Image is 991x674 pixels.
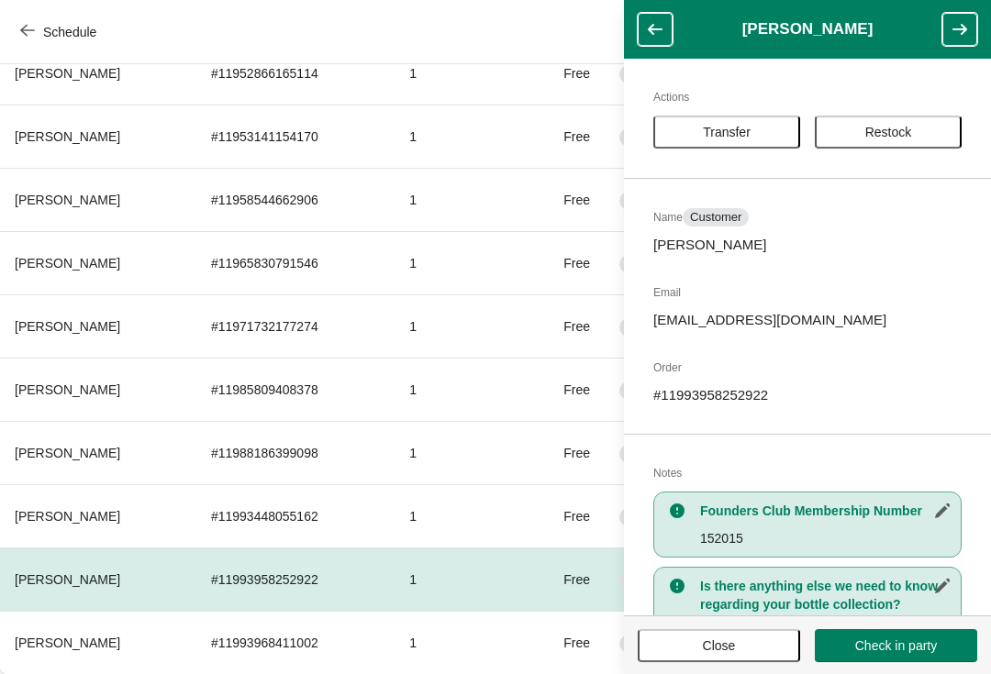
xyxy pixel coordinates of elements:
td: # 11993968411002 [196,611,395,674]
button: Check in party [815,629,977,662]
td: # 11953141154170 [196,105,395,168]
h2: Actions [653,88,962,106]
h3: Is there anything else we need to know regarding your bottle collection? [700,577,952,613]
td: # 11958544662906 [196,168,395,231]
td: Free [523,105,606,168]
h3: Founders Club Membership Number [700,502,952,520]
button: Schedule [9,16,111,49]
td: # 11952866165114 [196,41,395,105]
td: 1 [395,421,522,484]
span: [PERSON_NAME] [15,193,120,207]
td: Free [523,484,606,547]
span: Schedule [43,25,96,39]
td: # 11993448055162 [196,484,395,547]
h1: [PERSON_NAME] [673,20,942,39]
td: 1 [395,294,522,358]
button: Restock [815,116,962,149]
td: Free [523,547,606,611]
span: [PERSON_NAME] [15,129,120,144]
td: # 11965830791546 [196,231,395,294]
p: [PERSON_NAME] [653,236,962,254]
span: Customer [690,210,741,225]
td: # 11971732177274 [196,294,395,358]
span: [PERSON_NAME] [15,256,120,271]
h2: Name [653,208,962,227]
p: 152015 [700,529,952,547]
td: 1 [395,168,522,231]
td: Free [523,41,606,105]
span: [PERSON_NAME] [15,509,120,524]
td: # 11993958252922 [196,547,395,611]
td: 1 [395,231,522,294]
span: [PERSON_NAME] [15,446,120,460]
span: Restock [865,125,912,139]
td: # 11985809408378 [196,358,395,421]
h2: Order [653,359,962,377]
p: [EMAIL_ADDRESS][DOMAIN_NAME] [653,311,962,329]
button: Close [638,629,800,662]
span: Close [703,638,736,653]
span: [PERSON_NAME] [15,66,120,81]
td: # 11988186399098 [196,421,395,484]
td: 1 [395,41,522,105]
td: Free [523,358,606,421]
td: Free [523,294,606,358]
td: Free [523,611,606,674]
span: [PERSON_NAME] [15,319,120,334]
td: 1 [395,611,522,674]
td: 1 [395,484,522,547]
span: [PERSON_NAME] [15,572,120,587]
h2: Email [653,283,962,302]
td: Free [523,421,606,484]
td: 1 [395,547,522,611]
td: 1 [395,358,522,421]
span: [PERSON_NAME] [15,635,120,650]
p: # 11993958252922 [653,386,962,404]
td: 1 [395,105,522,168]
span: Transfer [703,125,751,139]
span: [PERSON_NAME] [15,382,120,397]
td: Free [523,231,606,294]
span: Check in party [855,638,937,653]
button: Transfer [653,116,800,149]
h2: Notes [653,464,962,482]
td: Free [523,168,606,231]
